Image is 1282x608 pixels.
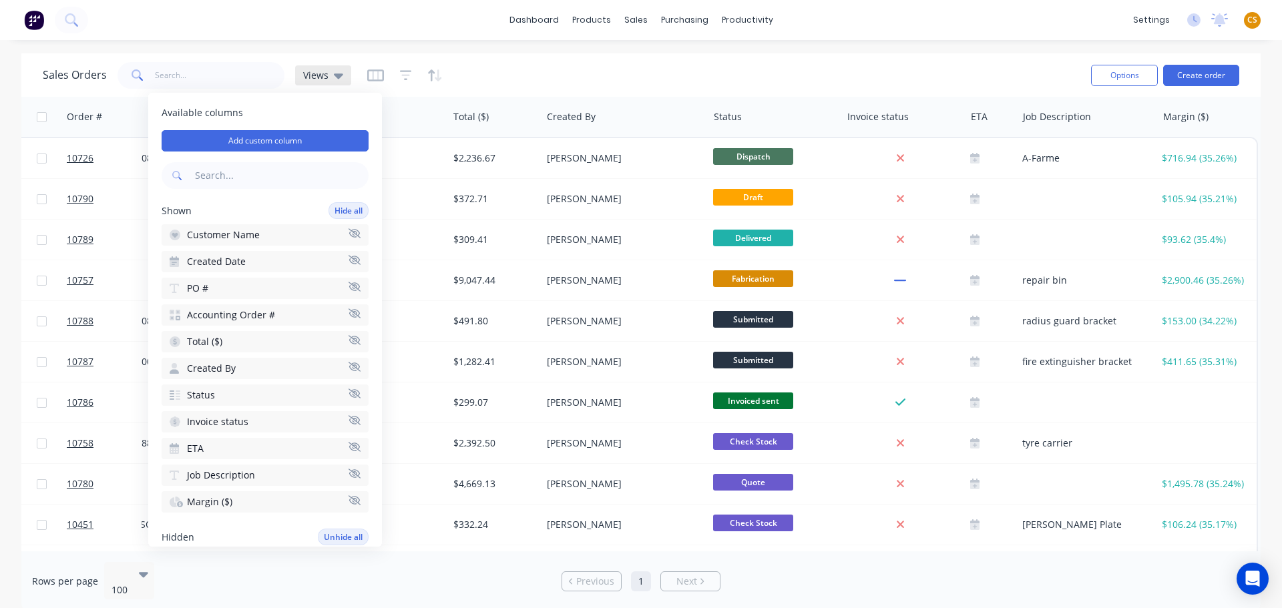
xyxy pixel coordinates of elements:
[1247,14,1257,26] span: CS
[67,396,93,409] span: 10786
[187,308,275,322] span: Accounting Order #
[67,138,147,178] a: 10726
[1162,355,1247,368] div: $411.65 (35.31%)
[1163,65,1239,86] button: Create order
[562,575,621,588] a: Previous page
[1162,314,1247,328] div: $153.00 (34.22%)
[453,192,532,206] div: $372.71
[67,314,93,328] span: 10788
[714,110,742,123] div: Status
[971,110,988,123] div: ETA
[67,355,93,368] span: 10787
[162,224,369,246] button: Customer Name
[547,151,695,165] div: [PERSON_NAME]
[67,260,147,300] a: 10757
[453,355,532,368] div: $1,282.41
[453,274,532,287] div: $9,047.44
[547,355,695,368] div: [PERSON_NAME]
[713,189,793,206] span: Draft
[162,384,369,406] button: Status
[1237,563,1269,595] div: Open Intercom Messenger
[547,192,695,206] div: [PERSON_NAME]
[67,151,93,165] span: 10726
[547,518,695,531] div: [PERSON_NAME]
[162,358,369,379] button: Created By
[32,575,98,588] span: Rows per page
[67,179,147,219] a: 10790
[187,415,248,428] span: Invoice status
[566,10,618,30] div: products
[547,436,695,450] div: [PERSON_NAME]
[187,335,222,348] span: Total ($)
[503,10,566,30] a: dashboard
[162,331,369,352] button: Total ($)
[162,411,369,432] button: Invoice status
[453,110,489,123] div: Total ($)
[713,474,793,491] span: Quote
[1162,233,1247,246] div: $93.62 (35.4%)
[162,465,369,486] button: Job Description
[631,571,651,591] a: Page 1 is your current page
[43,69,107,81] h1: Sales Orders
[162,130,369,151] button: Add custom column
[1162,518,1247,531] div: $106.24 (35.17%)
[453,396,532,409] div: $299.07
[187,495,232,509] span: Margin ($)
[24,10,44,30] img: Factory
[547,396,695,409] div: [PERSON_NAME]
[187,442,204,455] span: ETA
[1162,477,1247,491] div: $1,495.78 (35.24%)
[187,362,236,375] span: Created By
[715,10,780,30] div: productivity
[453,518,532,531] div: $332.24
[67,436,93,450] span: 10758
[187,255,246,268] span: Created Date
[713,433,793,450] span: Check Stock
[556,571,726,591] ul: Pagination
[187,228,260,242] span: Customer Name
[67,477,93,491] span: 10780
[67,464,147,504] a: 10780
[713,148,793,165] span: Dispatch
[713,392,793,409] span: Invoiced sent
[1022,355,1145,368] div: fire extinguisher bracket
[654,10,715,30] div: purchasing
[67,505,147,545] a: 10451
[67,545,147,585] a: 10746
[453,233,532,246] div: $309.41
[329,202,369,219] button: Hide all
[713,515,793,531] span: Check Stock
[67,423,147,463] a: 10758
[187,388,215,402] span: Status
[713,311,793,328] span: Submitted
[1023,110,1091,123] div: Job Description
[547,477,695,491] div: [PERSON_NAME]
[162,304,369,326] button: Accounting Order #
[1022,274,1145,287] div: repair bin
[162,438,369,459] button: ETA
[187,469,255,482] span: Job Description
[1162,151,1247,165] div: $716.94 (35.26%)
[847,110,909,123] div: Invoice status
[67,301,147,341] a: 10788
[162,491,369,513] button: Margin ($)
[303,68,329,82] span: Views
[453,436,532,450] div: $2,392.50
[1163,110,1209,123] div: Margin ($)
[155,62,285,89] input: Search...
[661,575,720,588] a: Next page
[547,110,596,123] div: Created By
[713,230,793,246] span: Delivered
[1162,274,1247,287] div: $2,900.46 (35.26%)
[162,531,194,544] span: Hidden
[1162,192,1247,206] div: $105.94 (35.21%)
[453,151,532,165] div: $2,236.67
[67,382,147,422] a: 10786
[1022,314,1145,328] div: radius guard bracket
[576,575,614,588] span: Previous
[676,575,697,588] span: Next
[67,274,93,287] span: 10757
[1091,65,1158,86] button: Options
[67,233,93,246] span: 10789
[162,204,192,218] span: Shown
